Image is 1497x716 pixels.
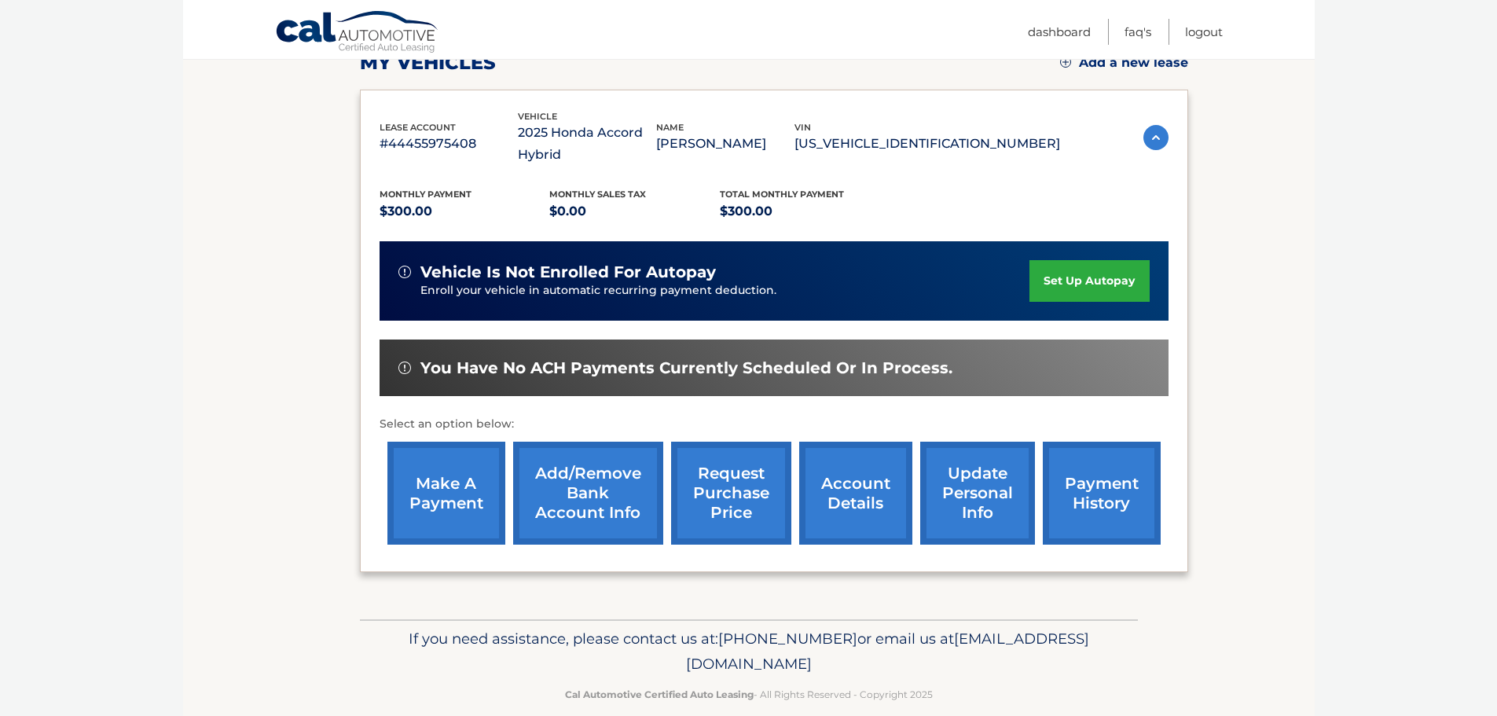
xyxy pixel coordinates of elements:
[686,630,1089,673] span: [EMAIL_ADDRESS][DOMAIN_NAME]
[549,200,720,222] p: $0.00
[720,189,844,200] span: Total Monthly Payment
[398,362,411,374] img: alert-white.svg
[1028,19,1091,45] a: Dashboard
[656,122,684,133] span: name
[549,189,646,200] span: Monthly sales Tax
[380,122,456,133] span: lease account
[380,133,518,155] p: #44455975408
[380,200,550,222] p: $300.00
[1185,19,1223,45] a: Logout
[794,133,1060,155] p: [US_VEHICLE_IDENTIFICATION_NUMBER]
[794,122,811,133] span: vin
[656,133,794,155] p: [PERSON_NAME]
[518,111,557,122] span: vehicle
[718,630,857,648] span: [PHONE_NUMBER]
[360,51,496,75] h2: my vehicles
[398,266,411,278] img: alert-white.svg
[671,442,791,545] a: request purchase price
[1060,57,1071,68] img: add.svg
[370,686,1128,703] p: - All Rights Reserved - Copyright 2025
[720,200,890,222] p: $300.00
[380,189,471,200] span: Monthly Payment
[518,122,656,166] p: 2025 Honda Accord Hybrid
[420,282,1030,299] p: Enroll your vehicle in automatic recurring payment deduction.
[275,10,440,56] a: Cal Automotive
[799,442,912,545] a: account details
[370,626,1128,677] p: If you need assistance, please contact us at: or email us at
[420,358,952,378] span: You have no ACH payments currently scheduled or in process.
[513,442,663,545] a: Add/Remove bank account info
[565,688,754,700] strong: Cal Automotive Certified Auto Leasing
[1125,19,1151,45] a: FAQ's
[380,415,1169,434] p: Select an option below:
[1143,125,1169,150] img: accordion-active.svg
[1043,442,1161,545] a: payment history
[420,263,716,282] span: vehicle is not enrolled for autopay
[1060,55,1188,71] a: Add a new lease
[387,442,505,545] a: make a payment
[920,442,1035,545] a: update personal info
[1029,260,1149,302] a: set up autopay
